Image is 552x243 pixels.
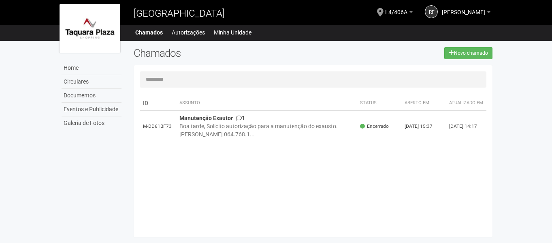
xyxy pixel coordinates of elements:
[444,47,492,59] a: Novo chamado
[442,1,485,15] span: Regina Ferreira Alves da Silva
[62,116,121,130] a: Galeria de Fotos
[134,8,225,19] span: [GEOGRAPHIC_DATA]
[360,123,389,130] span: Encerrado
[172,27,205,38] a: Autorizações
[140,96,176,111] td: ID
[140,111,176,142] td: M-DD61BF73
[62,103,121,116] a: Eventos e Publicidade
[62,75,121,89] a: Circulares
[442,10,490,17] a: [PERSON_NAME]
[401,111,446,142] td: [DATE] 15:37
[60,4,120,53] img: logo.jpg
[446,111,486,142] td: [DATE] 14:17
[134,47,276,59] h2: Chamados
[176,96,357,111] th: Assunto
[179,115,233,121] strong: Manutenção Exautor
[385,1,407,15] span: L4/406A
[62,89,121,103] a: Documentos
[62,61,121,75] a: Home
[179,122,354,138] div: Boa tarde, Solicito autorização para a manutenção do exausto. [PERSON_NAME] 064.768.1...
[357,96,401,111] th: Status
[425,5,438,18] a: RF
[135,27,163,38] a: Chamados
[401,96,446,111] th: Aberto em
[385,10,413,17] a: L4/406A
[214,27,251,38] a: Minha Unidade
[236,115,245,121] span: 1
[446,96,486,111] th: Atualizado em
